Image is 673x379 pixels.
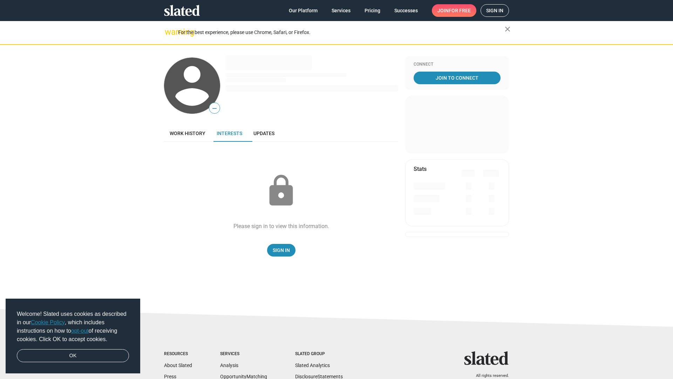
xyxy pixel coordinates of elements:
mat-icon: warning [165,28,173,36]
a: Updates [248,125,280,142]
span: Join [437,4,471,17]
span: Our Platform [289,4,318,17]
span: Services [332,4,351,17]
a: opt-out [71,328,89,334]
span: Join To Connect [415,72,499,84]
mat-card-title: Stats [414,165,427,173]
mat-icon: close [503,25,512,33]
a: Join To Connect [414,72,501,84]
span: for free [449,4,471,17]
div: Slated Group [295,351,343,357]
span: Interests [217,131,242,136]
span: Work history [170,131,205,136]
a: Cookie Policy [31,319,65,325]
a: Sign in [481,4,509,17]
a: Services [326,4,356,17]
span: Welcome! Slated uses cookies as described in our , which includes instructions on how to of recei... [17,310,129,344]
a: About Slated [164,363,192,368]
a: Pricing [359,4,386,17]
a: dismiss cookie message [17,349,129,363]
a: Successes [389,4,423,17]
a: Joinfor free [432,4,476,17]
a: Interests [211,125,248,142]
div: Resources [164,351,192,357]
div: cookieconsent [6,299,140,374]
a: Work history [164,125,211,142]
a: Analysis [220,363,238,368]
a: Sign In [267,244,295,257]
div: Please sign in to view this information. [233,222,329,230]
span: Sign in [486,5,503,16]
div: Services [220,351,267,357]
span: Updates [253,131,274,136]
a: Slated Analytics [295,363,330,368]
span: — [209,104,220,113]
div: Connect [414,62,501,67]
span: Pricing [365,4,380,17]
span: Successes [394,4,418,17]
span: Sign In [273,244,290,257]
div: For the best experience, please use Chrome, Safari, or Firefox. [178,28,505,37]
mat-icon: lock [264,173,299,208]
a: Our Platform [283,4,323,17]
